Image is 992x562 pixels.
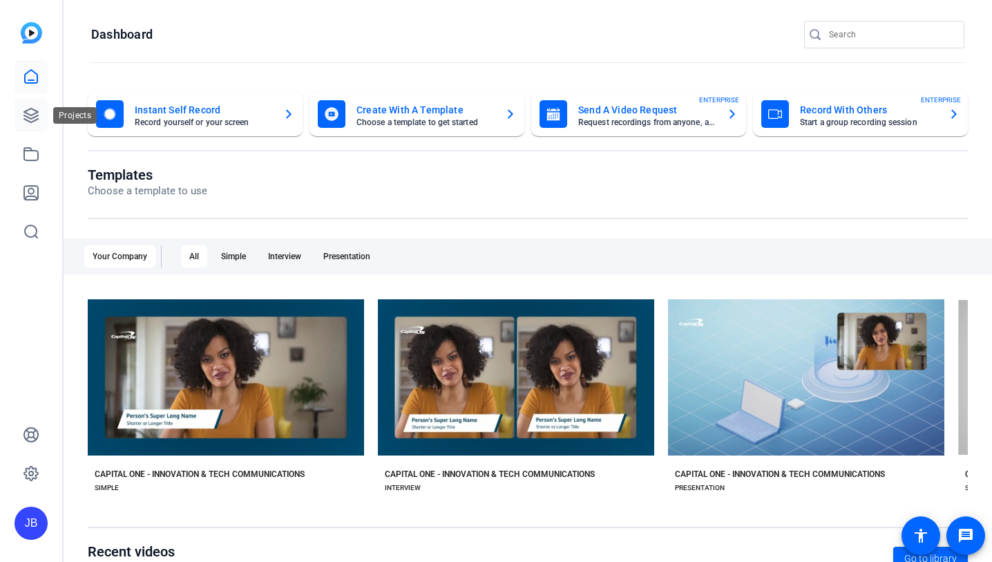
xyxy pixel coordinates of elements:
div: SIMPLE [965,483,989,494]
button: Record With OthersStart a group recording sessionENTERPRISE [753,92,968,136]
div: Interview [260,245,309,268]
p: Choose a template to use [88,183,207,199]
button: Send A Video RequestRequest recordings from anyone, anywhereENTERPRISE [531,92,746,136]
input: Search [829,26,953,43]
mat-card-title: Record With Others [800,102,937,118]
div: Your Company [84,245,155,268]
div: SIMPLE [95,483,119,494]
span: ENTERPRISE [921,95,961,105]
span: ENTERPRISE [699,95,739,105]
h1: Dashboard [91,26,153,43]
div: CAPITAL ONE - INNOVATION & TECH COMMUNICATIONS [675,469,885,480]
mat-card-subtitle: Request recordings from anyone, anywhere [578,118,716,127]
mat-card-subtitle: Choose a template to get started [356,118,494,127]
h1: Recent videos [88,543,221,560]
button: Create With A TemplateChoose a template to get started [309,92,524,136]
div: PRESENTATION [675,483,725,494]
div: All [181,245,207,268]
mat-card-title: Send A Video Request [578,102,716,118]
mat-icon: message [957,527,974,544]
div: Projects [53,107,97,124]
div: Presentation [315,245,379,268]
mat-card-title: Instant Self Record [135,102,272,118]
div: INTERVIEW [385,483,421,494]
mat-card-subtitle: Record yourself or your screen [135,118,272,127]
div: CAPITAL ONE - INNOVATION & TECH COMMUNICATIONS [95,469,305,480]
mat-card-subtitle: Start a group recording session [800,118,937,127]
div: JB [15,507,48,540]
img: blue-gradient.svg [21,22,42,44]
div: CAPITAL ONE - INNOVATION & TECH COMMUNICATIONS [385,469,595,480]
h1: Templates [88,167,207,183]
mat-card-title: Create With A Template [356,102,494,118]
button: Instant Self RecordRecord yourself or your screen [88,92,303,136]
mat-icon: accessibility [913,527,929,544]
div: Simple [213,245,254,268]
